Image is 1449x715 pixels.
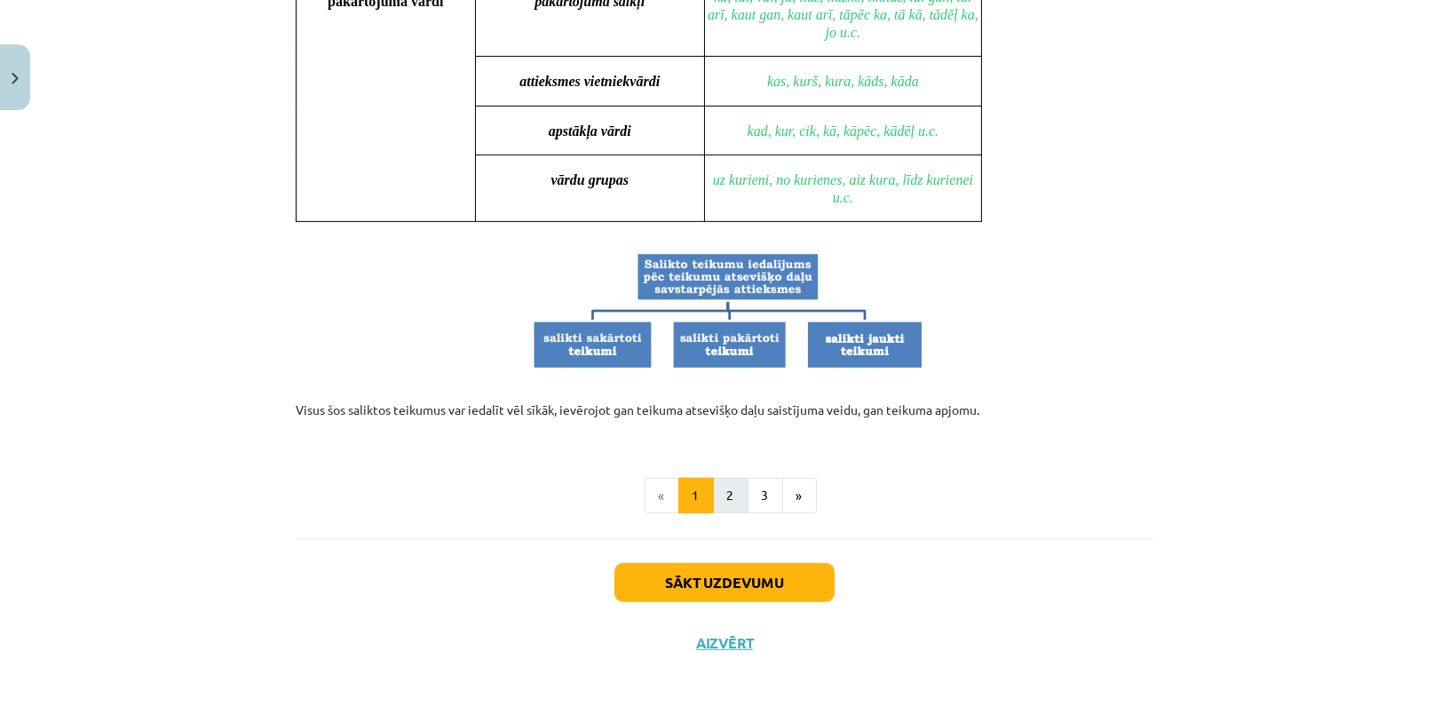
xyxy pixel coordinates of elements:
button: 2 [713,478,748,513]
button: 1 [678,478,714,513]
img: icon-close-lesson-0947bae3869378f0d4975bcd49f059093ad1ed9edebbc8119c70593378902aed.svg [12,73,19,84]
button: » [782,478,817,513]
button: 3 [748,478,783,513]
button: Aizvērt [691,634,758,652]
button: Sākt uzdevumu [614,563,835,602]
span: kas, kurš, kura, kāds, kāda [767,74,919,89]
nav: Page navigation example [296,478,1153,513]
span: uz kurieni, no kurienes, aiz kura, līdz kurienei u.c. [713,172,977,205]
p: Visus šos saliktos teikumus var iedalīt vēl sīkāk, ievērojot gan teikuma atsevišķo daļu saistījum... [296,382,1153,438]
span: kad, kur, cik, kā, kāpēc, kādēļ u.c. [748,123,938,139]
span: vārdu grupas [550,172,629,187]
span: attieksmes vietniekvārdi [519,74,660,89]
span: apstākļa vārdi [549,123,631,139]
